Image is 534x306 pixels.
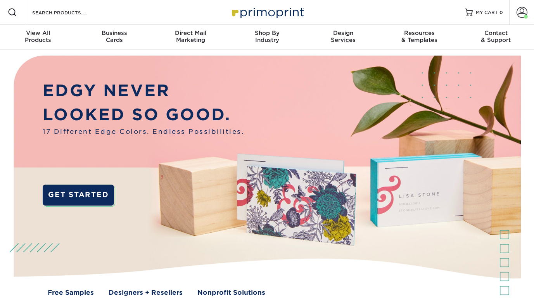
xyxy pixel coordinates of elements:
p: LOOKED SO GOOD. [43,103,244,127]
span: Business [76,29,153,36]
div: Services [305,29,382,43]
div: Industry [229,29,305,43]
span: 0 [499,10,503,15]
a: Designers + Resellers [109,288,183,297]
div: Cards [76,29,153,43]
span: Design [305,29,382,36]
a: Shop ByIndustry [229,25,305,50]
p: EDGY NEVER [43,79,244,103]
span: 17 Different Edge Colors. Endless Possibilities. [43,127,244,137]
a: Direct MailMarketing [152,25,229,50]
span: Contact [458,29,534,36]
span: Shop By [229,29,305,36]
a: BusinessCards [76,25,153,50]
div: Marketing [152,29,229,43]
a: GET STARTED [43,185,114,206]
a: Free Samples [48,288,94,297]
div: & Templates [382,29,458,43]
input: SEARCH PRODUCTS..... [31,8,107,17]
span: Resources [382,29,458,36]
a: Contact& Support [458,25,534,50]
a: DesignServices [305,25,382,50]
a: Resources& Templates [382,25,458,50]
span: Direct Mail [152,29,229,36]
div: & Support [458,29,534,43]
a: Nonprofit Solutions [197,288,265,297]
img: Primoprint [228,4,306,21]
span: MY CART [476,9,498,16]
